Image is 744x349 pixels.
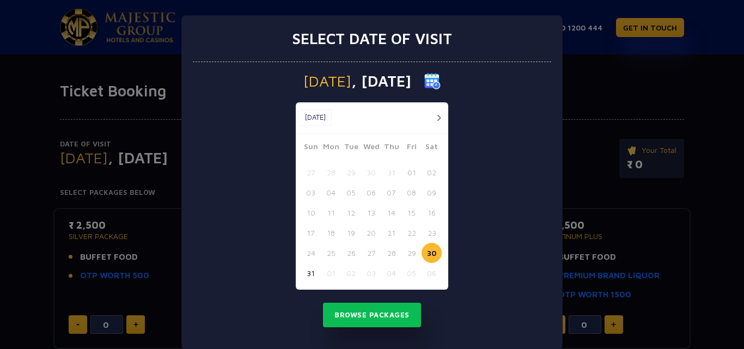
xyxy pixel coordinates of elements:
button: 19 [341,223,361,243]
button: 13 [361,203,381,223]
span: , [DATE] [351,74,411,89]
button: 11 [321,203,341,223]
button: 28 [321,162,341,182]
button: 03 [361,263,381,283]
span: Thu [381,140,401,156]
button: 03 [301,182,321,203]
button: 22 [401,223,422,243]
button: 14 [381,203,401,223]
button: 02 [341,263,361,283]
button: 17 [301,223,321,243]
button: 30 [422,243,442,263]
span: Mon [321,140,341,156]
button: 05 [341,182,361,203]
button: 29 [341,162,361,182]
button: 27 [361,243,381,263]
h3: Select date of visit [292,29,452,48]
button: 23 [422,223,442,243]
span: [DATE] [303,74,351,89]
button: 07 [381,182,401,203]
span: Sat [422,140,442,156]
button: 27 [301,162,321,182]
button: 21 [381,223,401,243]
button: 31 [301,263,321,283]
img: calender icon [424,73,441,89]
button: 09 [422,182,442,203]
button: 05 [401,263,422,283]
button: 06 [422,263,442,283]
button: 30 [361,162,381,182]
button: 25 [321,243,341,263]
button: 15 [401,203,422,223]
button: [DATE] [298,109,332,126]
button: 06 [361,182,381,203]
button: 04 [321,182,341,203]
span: Fri [401,140,422,156]
button: 31 [381,162,401,182]
button: 29 [401,243,422,263]
button: 04 [381,263,401,283]
button: 20 [361,223,381,243]
button: 18 [321,223,341,243]
button: Browse Packages [323,303,421,328]
button: 16 [422,203,442,223]
button: 01 [321,263,341,283]
button: 28 [381,243,401,263]
button: 08 [401,182,422,203]
span: Sun [301,140,321,156]
span: Wed [361,140,381,156]
button: 24 [301,243,321,263]
button: 10 [301,203,321,223]
button: 26 [341,243,361,263]
button: 01 [401,162,422,182]
button: 02 [422,162,442,182]
button: 12 [341,203,361,223]
span: Tue [341,140,361,156]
